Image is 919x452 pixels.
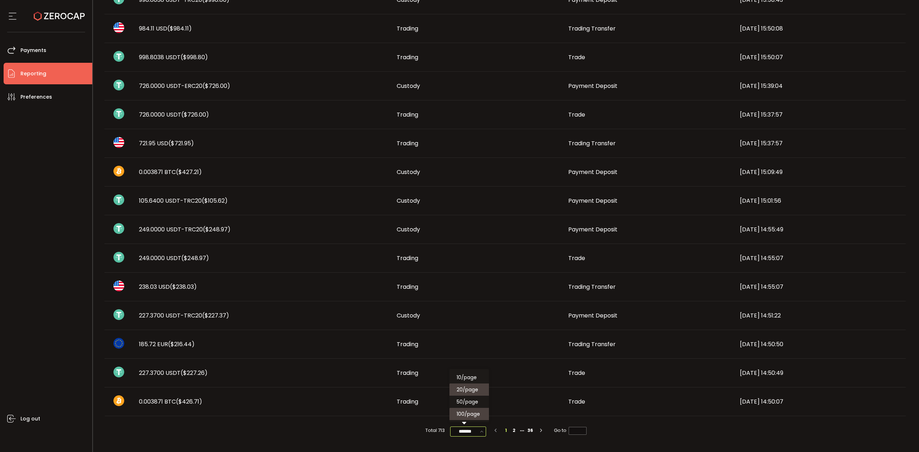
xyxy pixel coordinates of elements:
span: ($984.11) [167,24,192,33]
span: Log out [20,414,40,424]
span: Total 713 [425,427,445,434]
div: [DATE] 14:50:49 [734,369,906,377]
span: Custody [397,197,420,205]
span: ($238.03) [170,283,197,291]
img: usdt_portfolio.svg [113,309,124,320]
span: 105.6400 USDT-TRC20 [139,197,228,205]
span: ($227.37) [202,311,229,320]
span: Go to [554,427,587,434]
span: Trade [568,53,585,61]
span: ($721.95) [168,139,194,147]
div: [DATE] 15:50:08 [734,24,906,33]
span: Trade [568,369,585,377]
span: Trading [397,110,418,119]
div: [DATE] 15:50:07 [734,53,906,61]
span: Trading [397,53,418,61]
span: ($105.62) [202,197,228,205]
img: btc_portfolio.svg [113,166,124,176]
span: 998.8038 USDT [139,53,208,61]
img: usdt_portfolio.svg [113,367,124,377]
img: btc_portfolio.svg [113,395,124,406]
span: 249.0000 USDT [139,254,209,262]
span: Trade [568,110,585,119]
span: 10/page [457,374,477,381]
span: Trading [397,254,418,262]
div: [DATE] 14:51:22 [734,311,906,320]
img: usd_portfolio.svg [113,137,124,148]
span: 0.003871 BTC [139,168,202,176]
div: [DATE] 15:37:57 [734,139,906,147]
span: Custody [397,82,420,90]
span: ($248.97) [203,225,230,234]
img: eur_portfolio.svg [113,338,124,349]
span: Trade [568,397,585,406]
span: Trading Transfer [568,24,616,33]
span: Trading Transfer [568,340,616,348]
div: [DATE] 14:50:07 [734,397,906,406]
li: 1 [502,427,510,434]
img: usd_portfolio.svg [113,22,124,33]
span: ($427.21) [176,168,202,176]
div: [DATE] 15:09:49 [734,168,906,176]
span: ($426.71) [176,397,202,406]
span: 0.003871 BTC [139,397,202,406]
span: Trading Transfer [568,283,616,291]
span: 721.95 USD [139,139,194,147]
span: 50/page [457,398,478,405]
span: Custody [397,311,420,320]
span: Custody [397,225,420,234]
span: ($726.00) [202,82,230,90]
span: 100/page [457,410,480,418]
span: ($248.97) [181,254,209,262]
span: Payment Deposit [568,225,617,234]
iframe: Chat Widget [883,418,919,452]
span: Trading [397,340,418,348]
span: Payment Deposit [568,311,617,320]
span: Custody [397,168,420,176]
span: Trading [397,283,418,291]
div: [DATE] 15:39:04 [734,82,906,90]
div: [DATE] 14:55:07 [734,254,906,262]
span: 984.11 USD [139,24,192,33]
div: [DATE] 15:01:56 [734,197,906,205]
div: [DATE] 15:37:57 [734,110,906,119]
div: [DATE] 14:55:49 [734,225,906,234]
span: Trading Transfer [568,139,616,147]
li: 2 [510,427,518,434]
img: usdt_portfolio.svg [113,252,124,263]
div: [DATE] 14:50:50 [734,340,906,348]
img: usdt_portfolio.svg [113,51,124,62]
img: usdt_portfolio.svg [113,194,124,205]
span: Reporting [20,69,46,79]
span: Trading [397,397,418,406]
span: ($998.80) [181,53,208,61]
span: Trading [397,24,418,33]
span: 726.0000 USDT [139,110,209,119]
span: Preferences [20,92,52,102]
img: usdt_portfolio.svg [113,223,124,234]
span: Payment Deposit [568,197,617,205]
img: usd_portfolio.svg [113,281,124,291]
span: Trading [397,369,418,377]
span: 20/page [457,386,478,393]
span: Trade [568,254,585,262]
div: [DATE] 14:55:07 [734,283,906,291]
span: Payment Deposit [568,168,617,176]
img: usdt_portfolio.svg [113,80,124,90]
img: usdt_portfolio.svg [113,108,124,119]
li: 36 [526,427,535,434]
span: ($216.44) [168,340,195,348]
span: 238.03 USD [139,283,197,291]
span: ($726.00) [181,110,209,119]
span: 726.0000 USDT-ERC20 [139,82,230,90]
span: Trading [397,139,418,147]
span: 185.72 EUR [139,340,195,348]
span: Payment Deposit [568,82,617,90]
span: Payments [20,45,46,56]
span: 227.3700 USDT [139,369,207,377]
span: 227.3700 USDT-TRC20 [139,311,229,320]
span: ($227.26) [181,369,207,377]
span: 249.0000 USDT-TRC20 [139,225,230,234]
